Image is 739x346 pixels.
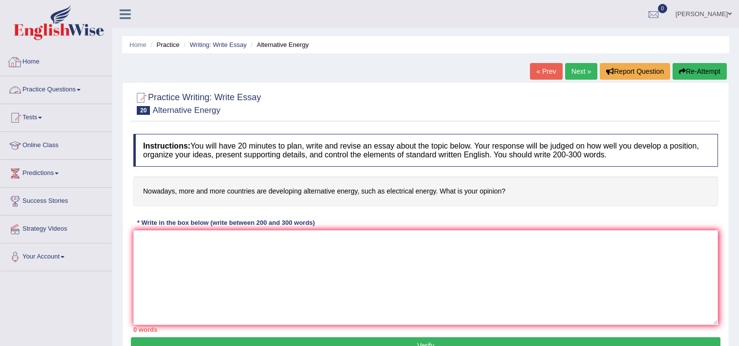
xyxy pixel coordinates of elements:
div: * Write in the box below (write between 200 and 300 words) [133,218,318,228]
small: Alternative Energy [152,106,220,115]
a: « Prev [530,63,562,80]
a: Tests [0,104,112,129]
a: Predictions [0,160,112,184]
a: Your Account [0,243,112,268]
div: 0 words [133,325,718,334]
a: Next » [565,63,597,80]
h4: Nowadays, more and more countries are developing alternative energy, such as electrical energy. W... [133,176,718,206]
a: Success Stories [0,188,112,212]
span: 0 [658,4,668,13]
li: Alternative Energy [249,40,309,49]
h2: Practice Writing: Write Essay [133,90,261,115]
a: Writing: Write Essay [190,41,247,48]
h4: You will have 20 minutes to plan, write and revise an essay about the topic below. Your response ... [133,134,718,167]
a: Strategy Videos [0,216,112,240]
li: Practice [148,40,179,49]
b: Instructions: [143,142,190,150]
button: Re-Attempt [673,63,727,80]
a: Online Class [0,132,112,156]
a: Home [129,41,147,48]
span: 20 [137,106,150,115]
button: Report Question [600,63,670,80]
a: Home [0,48,112,73]
a: Practice Questions [0,76,112,101]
